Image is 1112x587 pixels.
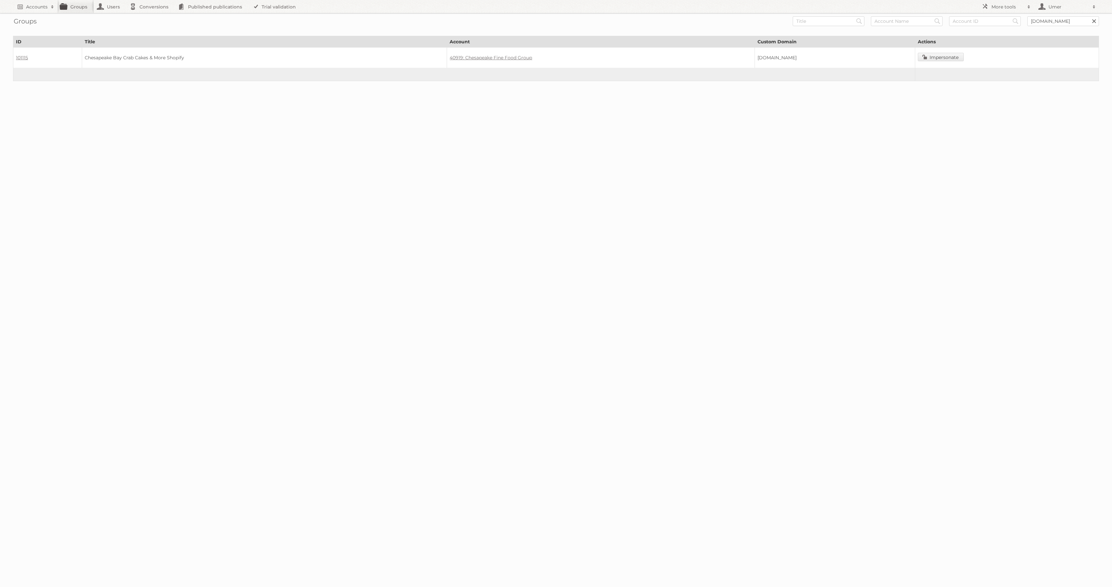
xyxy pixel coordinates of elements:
input: Search [932,16,942,26]
a: Impersonate [918,53,964,61]
h2: Umer [1047,4,1089,10]
h2: Accounts [26,4,48,10]
a: 40919: Chesapeake Fine Food Group [450,55,532,61]
td: Chesapeake Bay Crab Cakes & More Shopify [82,48,447,68]
input: Custom Domain [1027,16,1099,26]
input: Search [1011,16,1020,26]
th: Custom Domain [755,36,915,48]
td: [DOMAIN_NAME] [755,48,915,68]
th: Actions [915,36,1099,48]
input: Account ID [949,16,1021,26]
input: Search [854,16,864,26]
th: ID [13,36,82,48]
a: 101115 [16,55,28,61]
input: Title [793,16,864,26]
h2: More tools [991,4,1024,10]
th: Title [82,36,447,48]
th: Account [447,36,755,48]
input: Account Name [871,16,943,26]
